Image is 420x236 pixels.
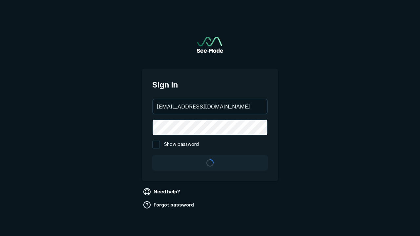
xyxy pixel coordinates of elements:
a: Go to sign in [197,37,223,53]
span: Sign in [152,79,268,91]
img: See-Mode Logo [197,37,223,53]
input: your@email.com [153,99,267,114]
a: Need help? [142,187,183,197]
a: Forgot password [142,200,197,210]
span: Show password [164,141,199,148]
